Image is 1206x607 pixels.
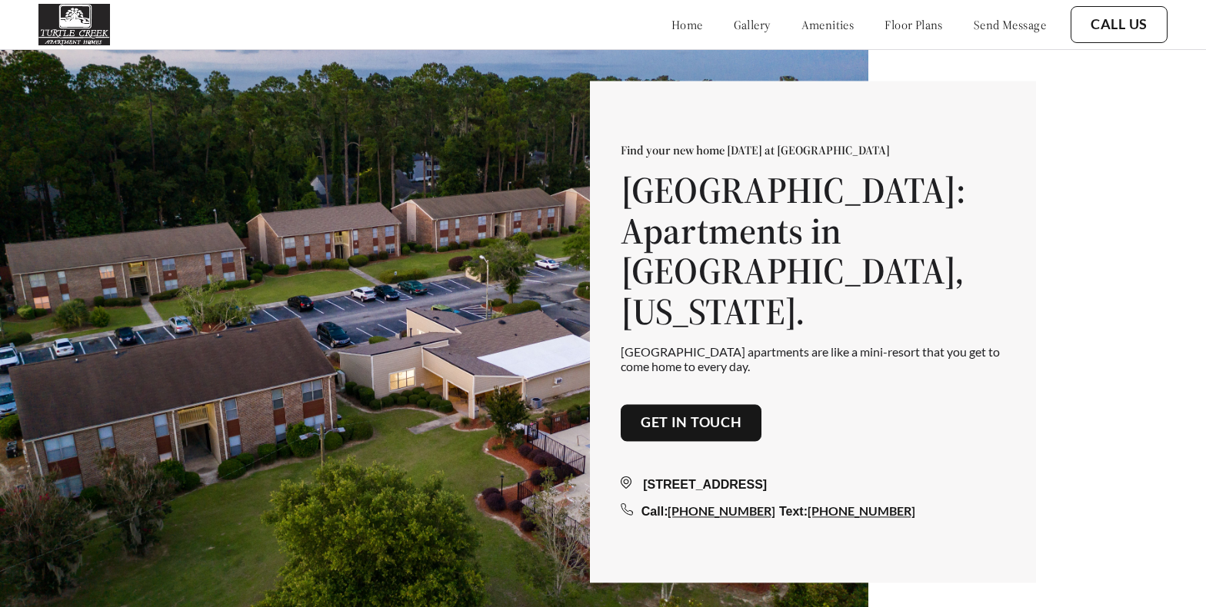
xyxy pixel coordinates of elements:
[641,505,668,518] span: Call:
[1091,16,1148,33] a: Call Us
[779,505,808,518] span: Text:
[734,17,771,32] a: gallery
[808,503,915,518] a: [PHONE_NUMBER]
[1071,6,1168,43] button: Call Us
[974,17,1046,32] a: send message
[885,17,943,32] a: floor plans
[38,4,110,45] img: turtle_creek_logo.png
[641,415,742,432] a: Get in touch
[671,17,703,32] a: home
[621,476,1005,494] div: [STREET_ADDRESS]
[668,503,775,518] a: [PHONE_NUMBER]
[621,344,1005,373] p: [GEOGRAPHIC_DATA] apartments are like a mini-resort that you get to come home to every day.
[621,170,1005,332] h1: [GEOGRAPHIC_DATA]: Apartments in [GEOGRAPHIC_DATA], [US_STATE].
[801,17,855,32] a: amenities
[621,405,762,442] button: Get in touch
[621,142,1005,158] p: Find your new home [DATE] at [GEOGRAPHIC_DATA]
